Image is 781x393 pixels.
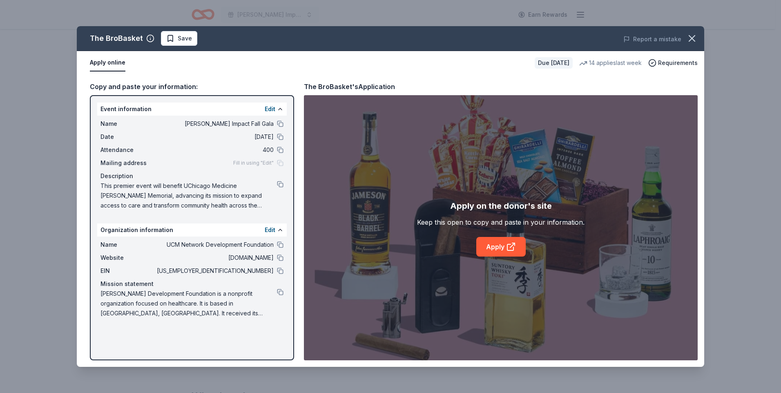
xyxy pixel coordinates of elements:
span: [PERSON_NAME] Development Foundation is a nonprofit organization focused on healthcare. It is bas... [100,289,277,318]
button: Apply online [90,54,125,71]
span: [PERSON_NAME] Impact Fall Gala [155,119,274,129]
span: EIN [100,266,155,276]
div: Keep this open to copy and paste in your information. [417,217,585,227]
span: Attendance [100,145,155,155]
span: This premier event will benefit UChicago Medicine [PERSON_NAME] Memorial, advancing its mission t... [100,181,277,210]
span: [DATE] [155,132,274,142]
span: Name [100,119,155,129]
span: Mailing address [100,158,155,168]
span: UCM Network Development Foundation [155,240,274,250]
span: Website [100,253,155,263]
span: Name [100,240,155,250]
div: Apply on the donor's site [450,199,552,212]
div: Due [DATE] [535,57,573,69]
span: Requirements [658,58,698,68]
span: Date [100,132,155,142]
div: Copy and paste your information: [90,81,294,92]
button: Save [161,31,197,46]
a: Apply [476,237,526,257]
div: 14 applies last week [579,58,642,68]
div: Mission statement [100,279,283,289]
div: The BroBasket [90,32,143,45]
div: Organization information [97,223,287,237]
span: Fill in using "Edit" [233,160,274,166]
div: Description [100,171,283,181]
span: 400 [155,145,274,155]
div: The BroBasket's Application [304,81,395,92]
button: Edit [265,104,275,114]
span: [US_EMPLOYER_IDENTIFICATION_NUMBER] [155,266,274,276]
span: [DOMAIN_NAME] [155,253,274,263]
div: Event information [97,103,287,116]
button: Requirements [648,58,698,68]
button: Report a mistake [623,34,681,44]
span: Save [178,33,192,43]
button: Edit [265,225,275,235]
